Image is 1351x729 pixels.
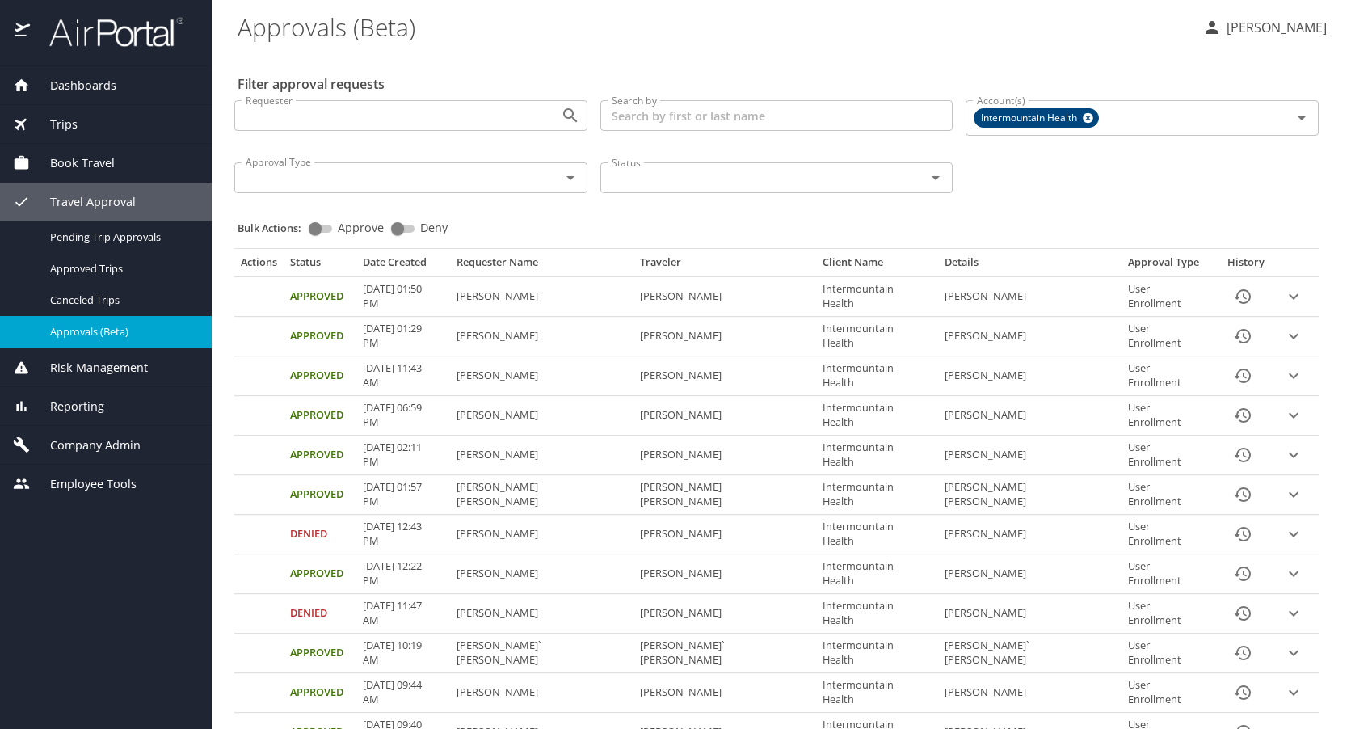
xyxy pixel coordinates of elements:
[938,255,1121,276] th: Details
[633,356,816,396] td: [PERSON_NAME]
[338,222,384,234] span: Approve
[284,594,356,634] td: Denied
[356,594,450,634] td: [DATE] 11:47 AM
[1222,18,1327,37] p: [PERSON_NAME]
[1122,634,1217,673] td: User Enrollment
[356,317,450,356] td: [DATE] 01:29 PM
[1282,324,1306,348] button: expand row
[1122,594,1217,634] td: User Enrollment
[284,255,356,276] th: Status
[15,16,32,48] img: icon-airportal.png
[284,436,356,475] td: Approved
[1122,515,1217,554] td: User Enrollment
[356,396,450,436] td: [DATE] 06:59 PM
[1122,277,1217,317] td: User Enrollment
[284,515,356,554] td: Denied
[1282,681,1306,705] button: expand row
[284,317,356,356] td: Approved
[1122,396,1217,436] td: User Enrollment
[924,166,947,189] button: Open
[450,475,633,515] td: [PERSON_NAME] [PERSON_NAME]
[633,554,816,594] td: [PERSON_NAME]
[450,436,633,475] td: [PERSON_NAME]
[816,673,938,713] td: Intermountain Health
[30,193,136,211] span: Travel Approval
[938,673,1121,713] td: [PERSON_NAME]
[633,277,816,317] td: [PERSON_NAME]
[1223,475,1262,514] button: History
[1223,396,1262,435] button: History
[356,554,450,594] td: [DATE] 12:22 PM
[450,396,633,436] td: [PERSON_NAME]
[633,475,816,515] td: [PERSON_NAME] [PERSON_NAME]
[938,317,1121,356] td: [PERSON_NAME]
[1282,482,1306,507] button: expand row
[1223,673,1262,712] button: History
[50,293,192,308] span: Canceled Trips
[938,356,1121,396] td: [PERSON_NAME]
[450,277,633,317] td: [PERSON_NAME]
[816,396,938,436] td: Intermountain Health
[284,277,356,317] td: Approved
[600,100,953,131] input: Search by first or last name
[938,515,1121,554] td: [PERSON_NAME]
[450,594,633,634] td: [PERSON_NAME]
[1223,436,1262,474] button: History
[633,515,816,554] td: [PERSON_NAME]
[50,324,192,339] span: Approvals (Beta)
[938,634,1121,673] td: [PERSON_NAME]` [PERSON_NAME]
[238,71,385,97] h2: Filter approval requests
[30,116,78,133] span: Trips
[633,317,816,356] td: [PERSON_NAME]
[559,166,582,189] button: Open
[938,554,1121,594] td: [PERSON_NAME]
[356,356,450,396] td: [DATE] 11:43 AM
[1122,554,1217,594] td: User Enrollment
[974,110,1087,127] span: Intermountain Health
[1223,554,1262,593] button: History
[1223,515,1262,554] button: History
[633,673,816,713] td: [PERSON_NAME]
[938,436,1121,475] td: [PERSON_NAME]
[1282,562,1306,586] button: expand row
[30,359,148,377] span: Risk Management
[1122,317,1217,356] td: User Enrollment
[1122,436,1217,475] td: User Enrollment
[816,277,938,317] td: Intermountain Health
[1282,522,1306,546] button: expand row
[633,436,816,475] td: [PERSON_NAME]
[1223,594,1262,633] button: History
[450,673,633,713] td: [PERSON_NAME]
[938,277,1121,317] td: [PERSON_NAME]
[284,634,356,673] td: Approved
[816,317,938,356] td: Intermountain Health
[356,255,450,276] th: Date Created
[633,634,816,673] td: [PERSON_NAME]` [PERSON_NAME]
[450,317,633,356] td: [PERSON_NAME]
[284,673,356,713] td: Approved
[1196,13,1333,42] button: [PERSON_NAME]
[356,634,450,673] td: [DATE] 10:19 AM
[816,634,938,673] td: Intermountain Health
[938,396,1121,436] td: [PERSON_NAME]
[284,396,356,436] td: Approved
[1223,356,1262,395] button: History
[1282,443,1306,467] button: expand row
[30,436,141,454] span: Company Admin
[1282,284,1306,309] button: expand row
[938,594,1121,634] td: [PERSON_NAME]
[1282,641,1306,665] button: expand row
[816,594,938,634] td: Intermountain Health
[30,154,115,172] span: Book Travel
[284,356,356,396] td: Approved
[1282,601,1306,626] button: expand row
[633,594,816,634] td: [PERSON_NAME]
[284,475,356,515] td: Approved
[1282,403,1306,428] button: expand row
[50,261,192,276] span: Approved Trips
[633,396,816,436] td: [PERSON_NAME]
[238,2,1189,52] h1: Approvals (Beta)
[450,255,633,276] th: Requester Name
[356,475,450,515] td: [DATE] 01:57 PM
[420,222,448,234] span: Deny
